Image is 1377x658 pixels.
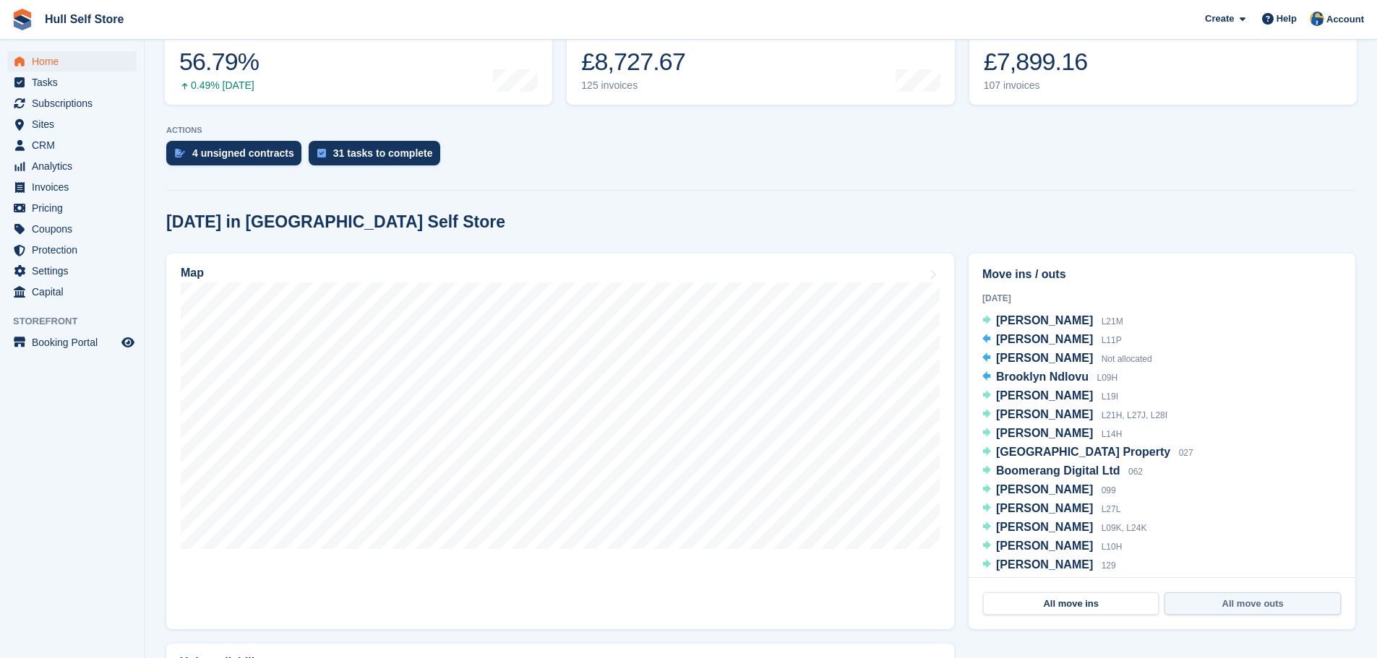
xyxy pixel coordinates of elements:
span: L09K, L24K [1102,523,1147,533]
span: [PERSON_NAME] [996,502,1093,514]
span: L09H [1097,373,1118,383]
a: menu [7,93,137,113]
a: [PERSON_NAME] L10H [982,537,1122,556]
span: [PERSON_NAME] [996,558,1093,571]
a: [PERSON_NAME] Not allocated [982,350,1152,368]
span: Sites [32,114,119,134]
img: task-75834270c22a3079a89374b754ae025e5fb1db73e45f91037f5363f120a921f8.svg [317,149,326,157]
a: [PERSON_NAME] L09K, L24K [982,519,1146,537]
span: L21H, L27J, L28I [1102,410,1167,420]
h2: Map [181,267,204,280]
a: Hull Self Store [39,7,129,31]
span: Capital [32,282,119,302]
span: Booking Portal [32,332,119,352]
a: [PERSON_NAME] L21M [982,312,1123,331]
span: Home [32,51,119,72]
a: menu [7,332,137,352]
span: Subscriptions [32,93,119,113]
a: 31 tasks to complete [309,141,447,173]
a: menu [7,72,137,92]
a: menu [7,156,137,176]
a: menu [7,198,137,218]
a: Occupancy 56.79% 0.49% [DATE] [165,13,552,105]
a: 4 unsigned contracts [166,141,309,173]
span: [PERSON_NAME] [996,521,1093,533]
span: [GEOGRAPHIC_DATA] Property [996,446,1170,458]
div: £8,727.67 [581,47,689,77]
span: CRM [32,135,119,155]
a: Boomerang Digital Ltd 062 [982,462,1143,481]
span: [PERSON_NAME] [996,540,1093,552]
a: [PERSON_NAME] 099 [982,481,1116,500]
a: [PERSON_NAME] L21H, L27J, L28I [982,406,1167,425]
span: L14H [1102,429,1123,439]
span: Invoices [32,177,119,197]
h2: Move ins / outs [982,266,1342,283]
div: 31 tasks to complete [333,147,433,159]
a: menu [7,114,137,134]
span: [PERSON_NAME] [996,427,1093,439]
a: All move outs [1164,592,1340,615]
img: stora-icon-8386f47178a22dfd0bd8f6a31ec36ba5ce8667c1dd55bd0f319d3a0aa187defe.svg [12,9,33,30]
a: Month-to-date sales £8,727.67 125 invoices [567,13,954,105]
span: Protection [32,240,119,260]
div: 107 invoices [984,79,1088,92]
span: Storefront [13,314,144,329]
span: Brooklyn Ndlovu [996,371,1089,383]
a: Brooklyn Ndlovu L09H [982,368,1118,387]
span: L10H [1102,542,1123,552]
a: menu [7,177,137,197]
img: contract_signature_icon-13c848040528278c33f63329250d36e43548de30e8caae1d1a13099fd9432cc5.svg [175,149,185,157]
span: Analytics [32,156,119,176]
a: menu [7,219,137,239]
a: [PERSON_NAME] L11P [982,331,1122,350]
div: [DATE] [982,292,1342,305]
a: menu [7,135,137,155]
a: [PERSON_NAME] L27L [982,500,1120,519]
span: [PERSON_NAME] [996,483,1093,495]
span: Account [1326,12,1364,27]
h2: [DATE] in [GEOGRAPHIC_DATA] Self Store [166,212,505,232]
a: menu [7,51,137,72]
div: 125 invoices [581,79,689,92]
span: L11P [1102,335,1122,345]
span: Boomerang Digital Ltd [996,464,1120,477]
span: Pricing [32,198,119,218]
span: L19I [1102,391,1118,402]
div: 0.49% [DATE] [179,79,259,92]
span: 027 [1179,448,1193,458]
img: Hull Self Store [1310,12,1324,26]
a: All move ins [983,592,1159,615]
p: ACTIONS [166,126,1355,135]
a: [GEOGRAPHIC_DATA] Property 027 [982,443,1193,462]
span: [PERSON_NAME] [996,314,1093,326]
div: £7,899.16 [984,47,1088,77]
span: 099 [1102,485,1116,495]
span: 062 [1128,467,1143,477]
span: Not allocated [1102,354,1152,364]
span: [PERSON_NAME] [996,352,1093,364]
a: menu [7,261,137,281]
span: L27L [1102,504,1121,514]
a: menu [7,282,137,302]
a: menu [7,240,137,260]
a: [PERSON_NAME] 129 [982,556,1116,575]
a: [PERSON_NAME] L19I [982,387,1118,406]
span: Coupons [32,219,119,239]
a: Map [166,254,954,629]
a: [PERSON_NAME] L14H [982,425,1122,443]
span: Tasks [32,72,119,92]
span: Create [1205,12,1234,26]
span: L21M [1102,316,1123,326]
span: 129 [1102,560,1116,571]
span: Settings [32,261,119,281]
a: Preview store [119,334,137,351]
span: [PERSON_NAME] [996,333,1093,345]
span: [PERSON_NAME] [996,389,1093,402]
span: [PERSON_NAME] [996,408,1093,420]
span: Help [1277,12,1297,26]
div: 4 unsigned contracts [192,147,294,159]
a: Awaiting payment £7,899.16 107 invoices [969,13,1357,105]
div: 56.79% [179,47,259,77]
